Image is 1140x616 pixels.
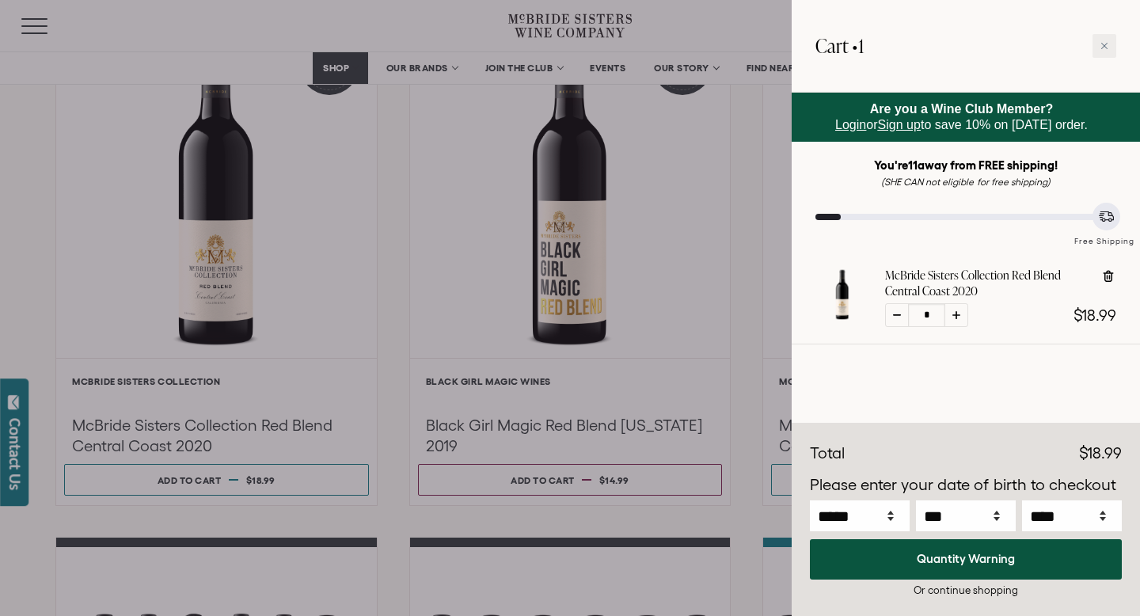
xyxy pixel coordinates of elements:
[810,583,1122,598] div: Or continue shopping
[1073,306,1116,324] span: $18.99
[885,268,1089,299] a: McBride Sisters Collection Red Blend Central Coast 2020
[815,24,864,68] h2: Cart •
[815,307,869,325] a: McBride Sisters Collection Red Blend Central Coast 2020
[870,102,1054,116] strong: Are you a Wine Club Member?
[835,102,1088,131] span: or to save 10% on [DATE] order.
[881,177,1051,187] em: (SHE CAN not eligible for free shipping)
[810,473,1122,497] p: Please enter your date of birth to checkout
[810,539,1122,580] button: Quantity Warning
[835,118,866,131] a: Login
[878,118,921,131] a: Sign up
[874,158,1058,172] strong: You're away from FREE shipping!
[810,442,845,466] div: Total
[908,158,918,172] span: 11
[858,32,864,59] span: 1
[1069,220,1140,248] div: Free Shipping
[1079,444,1122,462] span: $18.99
